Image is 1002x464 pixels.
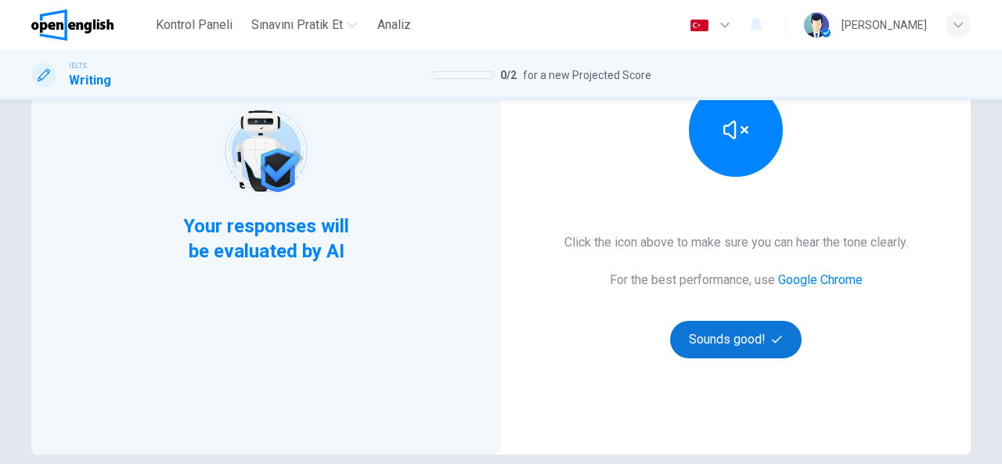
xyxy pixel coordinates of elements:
[842,16,927,34] div: [PERSON_NAME]
[69,71,111,90] h1: Writing
[500,66,517,85] span: 0 / 2
[523,66,651,85] span: for a new Projected Score
[216,102,315,201] img: robot icon
[251,16,343,34] span: Sınavını Pratik Et
[31,9,114,41] img: OpenEnglish logo
[670,321,802,358] button: Sounds good!
[171,214,362,264] span: Your responses will be evaluated by AI
[610,271,863,290] h6: For the best performance, use
[564,233,908,252] h6: Click the icon above to make sure you can hear the tone clearly.
[377,16,411,34] span: Analiz
[156,16,232,34] span: Kontrol Paneli
[245,11,363,39] button: Sınavını Pratik Et
[804,13,829,38] img: Profile picture
[690,20,709,31] img: tr
[778,272,863,287] a: Google Chrome
[69,60,87,71] span: IELTS
[369,11,420,39] button: Analiz
[31,9,150,41] a: OpenEnglish logo
[150,11,239,39] button: Kontrol Paneli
